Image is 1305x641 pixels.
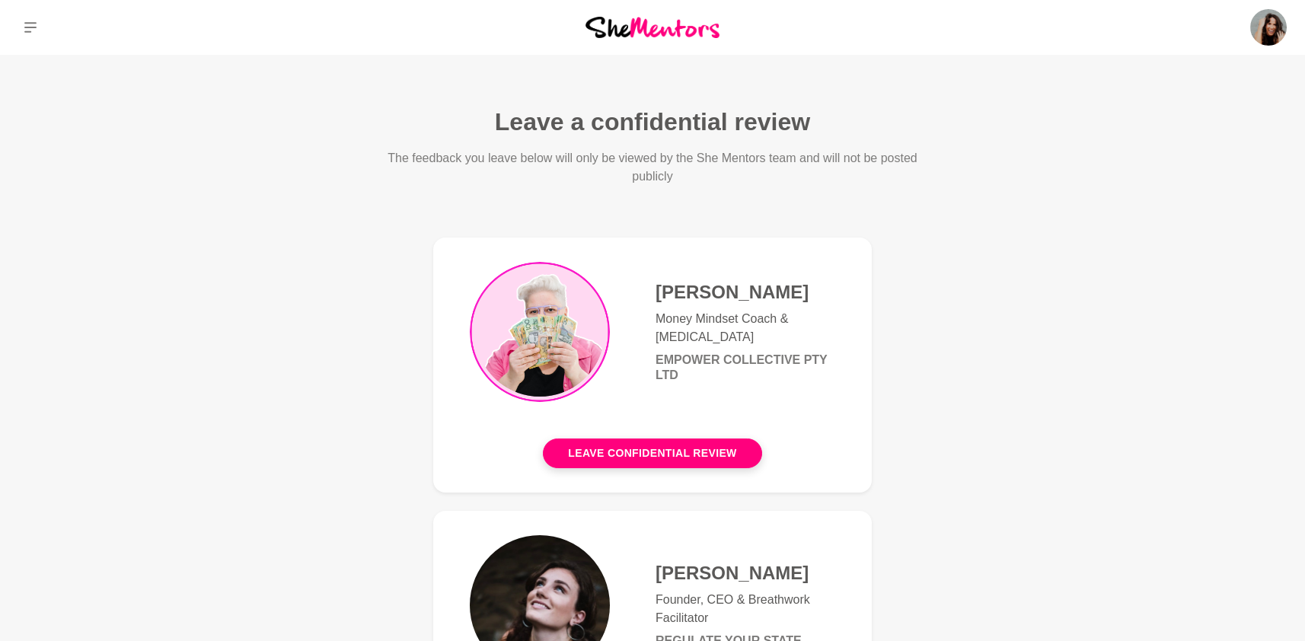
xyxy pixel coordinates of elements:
h6: Empower Collective Pty Ltd [656,352,835,383]
p: The feedback you leave below will only be viewed by the She Mentors team and will not be posted p... [384,149,921,186]
img: Taliah-Kate (TK) Byron [1250,9,1287,46]
img: She Mentors Logo [585,17,720,37]
p: Money Mindset Coach & [MEDICAL_DATA] [656,310,835,346]
a: [PERSON_NAME]Money Mindset Coach & [MEDICAL_DATA]Empower Collective Pty LtdLeave confidential review [433,238,872,493]
button: Leave confidential review [543,438,761,468]
p: Founder, CEO & Breathwork Facilitator [656,591,835,627]
h1: Leave a confidential review [495,107,810,137]
h4: [PERSON_NAME] [656,562,835,585]
h4: [PERSON_NAME] [656,281,835,304]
